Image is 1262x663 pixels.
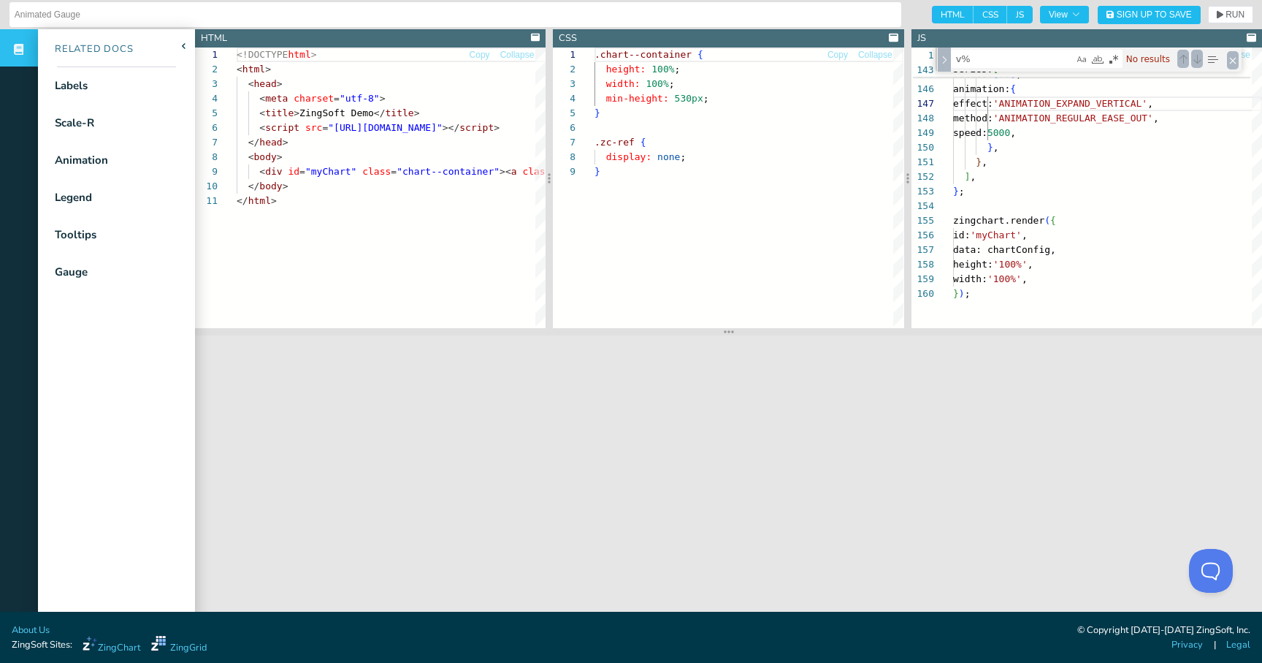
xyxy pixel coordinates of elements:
span: head [259,137,282,148]
div: Legend [55,189,92,206]
span: , [1153,113,1159,124]
span: ; [958,186,964,197]
div: 148 [911,111,934,126]
div: 151 [911,155,934,170]
button: Collapse [857,48,893,62]
div: 149 [911,126,934,140]
span: < [248,151,254,162]
span: ZingSoft Sites: [12,638,72,652]
span: animation: [953,83,1010,94]
span: = [334,93,340,104]
span: > [265,64,271,75]
div: Next Match (Enter) [1191,50,1203,68]
span: JS [1007,6,1033,23]
span: <!DOCTYPE [237,49,288,60]
span: > [283,181,288,192]
button: Copy [827,48,849,62]
div: Match Case (⌥⌘C) [1074,52,1089,67]
span: width: [606,78,640,89]
span: html [288,49,310,60]
span: 100% [652,64,675,75]
a: ZingGrid [151,636,207,655]
span: Collapse [500,50,535,59]
div: Previous Match (⇧Enter) [1177,50,1189,68]
span: >< [500,166,511,177]
span: } [987,142,993,153]
span: , [993,142,998,153]
div: 8 [195,150,218,164]
div: 1 [553,48,575,62]
button: Collapse [500,48,535,62]
span: display: [606,151,652,162]
div: Find in Selection (⌥⌘L) [1204,51,1220,67]
span: { [1050,215,1056,226]
div: HTML [201,31,227,45]
span: Sign Up to Save [1117,10,1192,19]
div: 152 [911,170,934,184]
div: 157 [911,243,934,257]
span: 'ANIMATION_REGULAR_EASE_OUT' [993,113,1152,124]
div: 2 [553,62,575,77]
span: , [1022,230,1028,240]
div: 159 [911,272,934,287]
span: .zc-ref [594,137,635,148]
div: Tooltips [55,227,96,243]
span: "chart--container" [397,166,500,177]
div: 1 [195,48,218,62]
span: "utf-8" [340,93,380,104]
div: 150 [911,140,934,155]
div: Gauge [55,264,88,281]
iframe: Toggle Customer Support [1189,549,1233,593]
div: 146 [911,82,934,96]
span: HTML [932,6,974,23]
span: > [494,122,500,133]
span: "[URL][DOMAIN_NAME]" [328,122,443,133]
span: min-height: [606,93,669,104]
span: html [242,64,265,75]
span: { [1010,83,1016,94]
span: charset [294,93,334,104]
div: 2 [195,62,218,77]
span: > [294,107,299,118]
span: zingchart.render [953,215,1044,226]
span: < [259,93,265,104]
span: < [259,122,265,133]
span: '100%' [987,273,1022,284]
button: RUN [1208,6,1253,23]
span: ; [964,288,970,299]
span: CSS [974,6,1007,23]
span: Copy [827,50,848,59]
span: height: [953,259,993,270]
button: Copy [469,48,491,62]
span: script [265,122,299,133]
span: height: [606,64,646,75]
span: method: [953,113,993,124]
span: 'ANIMATION_EXPAND_VERTICAL' [993,98,1147,109]
a: ZingChart [83,636,140,655]
span: ; [675,64,681,75]
span: } [953,288,959,299]
textarea: Find [952,50,1074,67]
span: , [1147,98,1153,109]
div: 155 [911,213,934,228]
span: , [1010,127,1016,138]
span: </ [237,195,248,206]
div: 6 [195,121,218,135]
span: ; [681,151,687,162]
div: 5 [195,106,218,121]
div: 9 [195,164,218,179]
span: ZingSoft Demo [299,107,374,118]
a: Privacy [1171,638,1203,652]
div: Animation [55,152,108,169]
span: class [362,166,391,177]
span: > [277,78,283,89]
iframe: Your browser does not support iframes. [195,336,1262,627]
span: head [253,78,276,89]
div: 3 [195,77,218,91]
span: RUN [1225,10,1244,19]
div: Related Docs [38,42,134,57]
div: 6 [553,121,575,135]
span: = [299,166,305,177]
div: 156 [911,228,934,243]
span: Copy [470,50,490,59]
